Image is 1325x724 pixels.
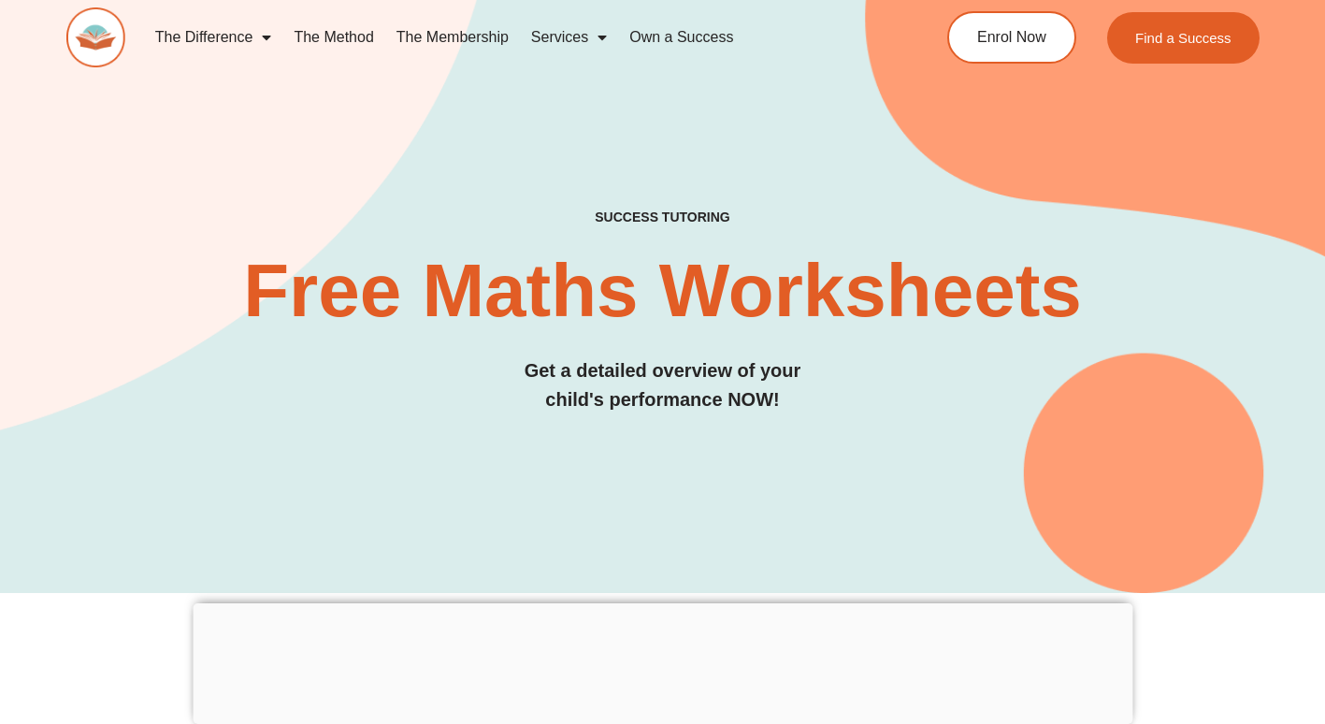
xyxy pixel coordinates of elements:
nav: Menu [144,16,880,59]
h4: SUCCESS TUTORING​ [66,210,1259,225]
a: Find a Success [1107,12,1260,64]
h2: Free Maths Worksheets​ [66,253,1259,328]
a: The Method [282,16,384,59]
a: Services [520,16,618,59]
span: Enrol Now [977,30,1046,45]
a: Enrol Now [947,11,1076,64]
a: Own a Success [618,16,744,59]
a: The Difference [144,16,283,59]
iframe: Advertisement [193,603,1132,719]
span: Find a Success [1135,31,1231,45]
a: The Membership [385,16,520,59]
h3: Get a detailed overview of your child's performance NOW! [66,356,1259,414]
